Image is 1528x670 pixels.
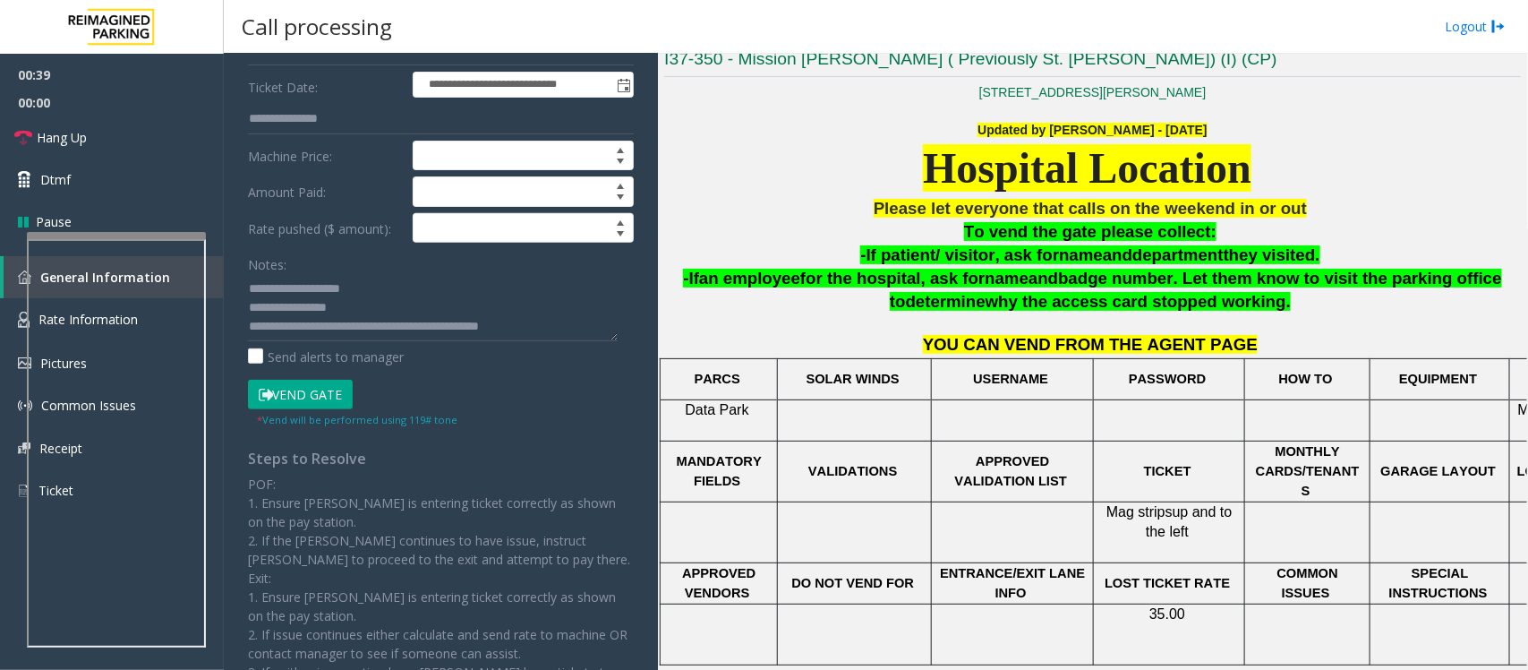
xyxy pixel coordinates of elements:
[18,312,30,328] img: 'icon'
[1106,504,1149,520] span: Mag st
[608,214,633,228] span: Increase value
[608,228,633,243] span: Decrease value
[18,483,30,499] img: 'icon'
[807,372,900,386] span: SOLAR WINDS
[233,4,401,48] h3: Call processing
[964,222,1216,241] span: To vend the gate please collect:
[243,176,408,207] label: Amount Paid:
[695,372,740,386] span: PARCS
[686,402,749,417] span: Data Park
[18,399,32,413] img: 'icon'
[18,357,31,369] img: 'icon'
[1256,444,1360,499] span: MONTHLY CARDS/TENANTS
[923,144,1251,192] span: Hospital Location
[1059,245,1103,264] span: name
[608,192,633,206] span: Decrease value
[940,566,1088,600] span: ENTRANCE/EXIT LANE INFO
[923,335,1258,354] span: YOU CAN VEND FROM THE AGENT PAGE
[36,212,72,231] span: Pause
[1132,245,1224,264] span: department
[37,128,87,147] span: Hang Up
[1279,372,1333,386] span: HOW TO
[1149,504,1154,520] span: r
[677,454,765,488] span: MANDATORY FIELDS
[243,72,408,99] label: Ticket Date:
[1165,504,1173,520] span: s
[1389,566,1488,600] span: SPECIAL INSTRUCTIONS
[18,271,31,284] img: 'icon'
[1129,372,1206,386] span: PASSWORD
[906,292,986,311] span: determine
[1277,566,1342,600] span: COMMON ISSUES
[248,348,404,366] label: Send alerts to manager
[682,566,759,600] span: APPROVED VENDORS
[874,199,1307,218] span: Please let everyone that calls on the weekend in or out
[243,213,408,244] label: Rate pushed ($ amount):
[1103,245,1132,264] span: and
[608,142,633,156] span: Increase value
[608,156,633,170] span: Decrease value
[257,413,457,426] small: Vend will be performed using 119# tone
[613,73,633,98] span: Toggle popup
[1154,504,1165,520] span: ip
[1029,269,1058,288] span: and
[1445,17,1506,36] a: Logout
[243,141,408,171] label: Machine Price:
[4,256,224,298] a: General Information
[40,170,71,189] span: Dtmf
[664,47,1521,77] h3: I37-350 - Mission [PERSON_NAME] ( Previously St. [PERSON_NAME]) (I) (CP)
[985,269,1029,288] span: name
[979,85,1207,99] a: [STREET_ADDRESS][PERSON_NAME]
[248,451,634,468] h4: Steps to Resolve
[1058,269,1174,288] span: badge number
[608,177,633,192] span: Increase value
[808,464,897,478] span: VALIDATIONS
[1105,576,1230,590] span: LOST TICKET RATE
[248,249,286,274] label: Notes:
[1224,245,1320,264] span: they visited.
[860,245,1059,264] span: -If patient/ visitor, ask for
[1149,606,1185,622] span: 35.00
[1380,464,1496,478] span: GARAGE LAYOUT
[1491,17,1506,36] img: logout
[248,380,353,410] button: Vend Gate
[977,123,1207,137] b: Updated by [PERSON_NAME] - [DATE]
[800,269,985,288] span: for the hospital, ask for
[791,576,914,590] span: DO NOT VEND FOR
[955,454,1067,488] span: APPROVED VALIDATION LIST
[973,372,1048,386] span: USERNAME
[1144,464,1191,478] span: TICKET
[986,292,1291,311] span: why the access card stopped working.
[699,269,800,288] span: an employee
[683,269,699,288] span: -If
[1399,372,1477,386] span: EQUIPMENT
[890,269,1502,311] span: . Let them know to visit the parking office to
[18,442,30,454] img: 'icon'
